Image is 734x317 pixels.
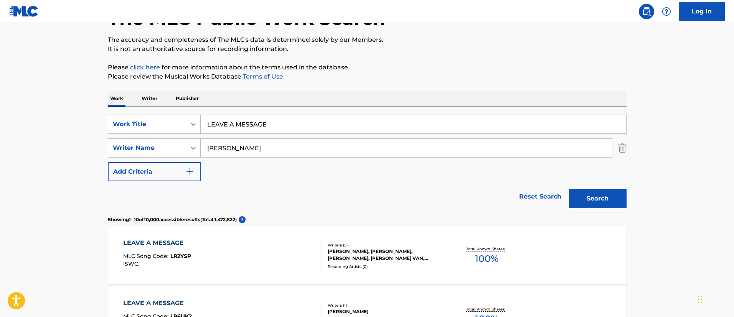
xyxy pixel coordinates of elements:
span: ISWC : [123,260,141,267]
p: It is not an authoritative source for recording information. [108,44,627,54]
div: Recording Artists ( 0 ) [328,264,444,269]
p: Writer [139,90,160,107]
div: [PERSON_NAME], [PERSON_NAME], [PERSON_NAME], [PERSON_NAME] VAN, [PERSON_NAME] [PERSON_NAME] [328,248,444,262]
p: Total Known Shares: [466,306,507,312]
img: MLC Logo [9,6,39,17]
span: LR2YSP [170,253,191,260]
p: Please for more information about the terms used in the database. [108,63,627,72]
span: 100 % [475,252,498,266]
iframe: Chat Widget [696,280,734,317]
a: Terms of Use [241,73,283,80]
p: Please review the Musical Works Database [108,72,627,81]
a: LEAVE A MESSAGEMLC Song Code:LR2YSPISWC:Writers (5)[PERSON_NAME], [PERSON_NAME], [PERSON_NAME], [... [108,227,627,284]
p: Total Known Shares: [466,246,507,252]
span: MLC Song Code : [123,253,170,260]
a: Log In [679,2,725,21]
div: Drag [698,288,703,311]
div: Writer Name [113,143,182,153]
div: Help [659,4,674,19]
form: Search Form [108,115,627,212]
img: 9d2ae6d4665cec9f34b9.svg [185,167,195,176]
img: help [662,7,671,16]
span: ? [239,216,246,223]
button: Add Criteria [108,162,201,181]
div: Writers ( 5 ) [328,242,444,248]
img: search [642,7,651,16]
div: [PERSON_NAME] [328,308,444,315]
img: Delete Criterion [618,138,627,158]
a: Public Search [639,4,654,19]
div: Writers ( 1 ) [328,302,444,308]
div: LEAVE A MESSAGE [123,238,191,248]
p: Showing 1 - 10 of 10,000 accessible results (Total 1,472,822 ) [108,216,237,223]
p: The accuracy and completeness of The MLC's data is determined solely by our Members. [108,35,627,44]
a: Reset Search [515,188,565,205]
button: Search [569,189,627,208]
p: Work [108,90,125,107]
div: LEAVE A MESSAGE [123,299,192,308]
p: Publisher [173,90,201,107]
a: click here [130,64,160,71]
div: Work Title [113,120,182,129]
